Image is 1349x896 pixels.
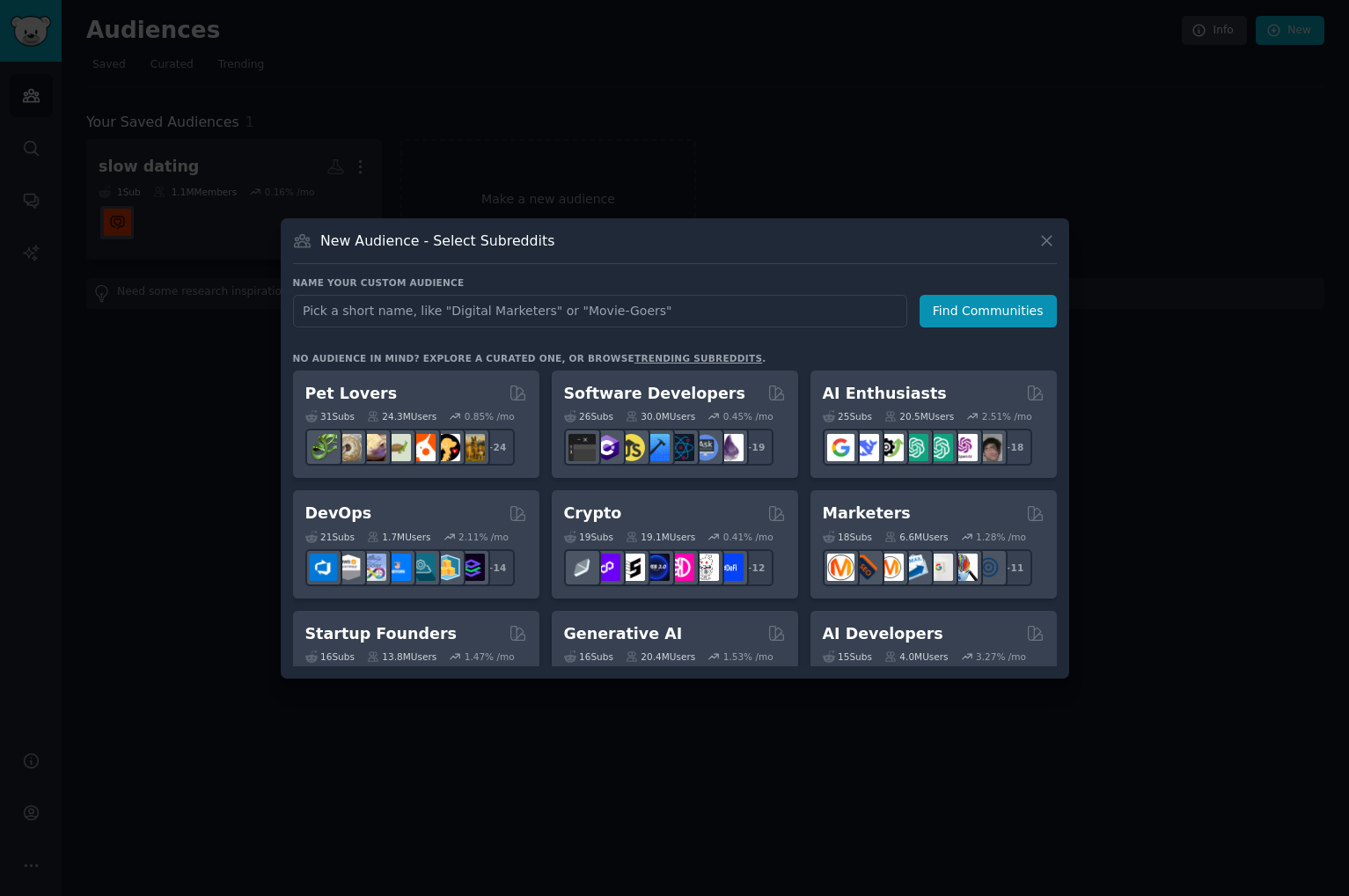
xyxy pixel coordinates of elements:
img: azuredevops [310,554,337,581]
div: + 24 [478,429,515,466]
div: 20.4M Users [626,650,695,663]
img: AskComputerScience [692,434,719,461]
img: cockatiel [408,434,436,461]
div: 3.27 % /mo [976,650,1026,663]
div: 24.3M Users [367,410,436,422]
div: 6.6M Users [884,531,949,543]
div: 16 Sub s [564,650,613,663]
div: 0.45 % /mo [723,410,773,422]
img: elixir [716,434,744,461]
h2: DevOps [305,503,372,525]
img: CryptoNews [692,554,719,581]
div: 1.47 % /mo [465,650,515,663]
img: ethfinance [568,554,596,581]
img: defi_ [716,554,744,581]
div: 20.5M Users [884,410,954,422]
img: DeepSeek [852,434,879,461]
h2: Marketers [823,503,911,525]
div: 31 Sub s [305,410,355,422]
input: Pick a short name, like "Digital Marketers" or "Movie-Goers" [293,295,907,327]
div: 1.53 % /mo [723,650,773,663]
div: + 18 [995,429,1032,466]
div: 26 Sub s [564,410,613,422]
img: herpetology [310,434,337,461]
div: 15 Sub s [823,650,872,663]
div: 21 Sub s [305,531,355,543]
h2: Startup Founders [305,623,457,645]
img: AWS_Certified_Experts [334,554,362,581]
div: 19 Sub s [564,531,613,543]
img: DevOpsLinks [384,554,411,581]
img: software [568,434,596,461]
h3: New Audience - Select Subreddits [320,231,554,250]
div: 30.0M Users [626,410,695,422]
div: 4.0M Users [884,650,949,663]
img: dogbreed [458,434,485,461]
img: turtle [384,434,411,461]
div: 2.11 % /mo [458,531,509,543]
div: + 12 [737,549,773,586]
h2: AI Enthusiasts [823,383,947,405]
h2: Pet Lovers [305,383,398,405]
img: leopardgeckos [359,434,386,461]
img: MarketingResearch [950,554,978,581]
h2: Software Developers [564,383,745,405]
div: 0.85 % /mo [465,410,515,422]
img: PlatformEngineers [458,554,485,581]
div: 19.1M Users [626,531,695,543]
div: 16 Sub s [305,650,355,663]
img: GoogleGeminiAI [827,434,854,461]
img: OpenAIDev [950,434,978,461]
img: ballpython [334,434,362,461]
img: Emailmarketing [901,554,928,581]
img: aws_cdk [433,554,460,581]
img: reactnative [667,434,694,461]
img: csharp [593,434,620,461]
div: 1.28 % /mo [976,531,1026,543]
div: 18 Sub s [823,531,872,543]
img: AskMarketing [876,554,904,581]
img: AItoolsCatalog [876,434,904,461]
img: bigseo [852,554,879,581]
div: + 19 [737,429,773,466]
img: chatgpt_promptDesign [901,434,928,461]
img: content_marketing [827,554,854,581]
div: + 11 [995,549,1032,586]
div: 1.7M Users [367,531,431,543]
img: PetAdvice [433,434,460,461]
img: learnjavascript [618,434,645,461]
img: Docker_DevOps [359,554,386,581]
img: ArtificalIntelligence [975,434,1002,461]
h2: AI Developers [823,623,943,645]
div: 0.41 % /mo [723,531,773,543]
img: platformengineering [408,554,436,581]
button: Find Communities [920,295,1057,327]
div: 13.8M Users [367,650,436,663]
div: No audience in mind? Explore a curated one, or browse . [293,352,766,364]
img: ethstaker [618,554,645,581]
img: iOSProgramming [642,434,670,461]
img: web3 [642,554,670,581]
img: defiblockchain [667,554,694,581]
img: chatgpt_prompts_ [926,434,953,461]
h2: Generative AI [564,623,683,645]
a: trending subreddits [634,353,762,364]
h3: Name your custom audience [293,276,1057,289]
img: OnlineMarketing [975,554,1002,581]
div: 25 Sub s [823,410,872,422]
img: 0xPolygon [593,554,620,581]
div: 2.51 % /mo [982,410,1032,422]
img: googleads [926,554,953,581]
h2: Crypto [564,503,622,525]
div: + 14 [478,549,515,586]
